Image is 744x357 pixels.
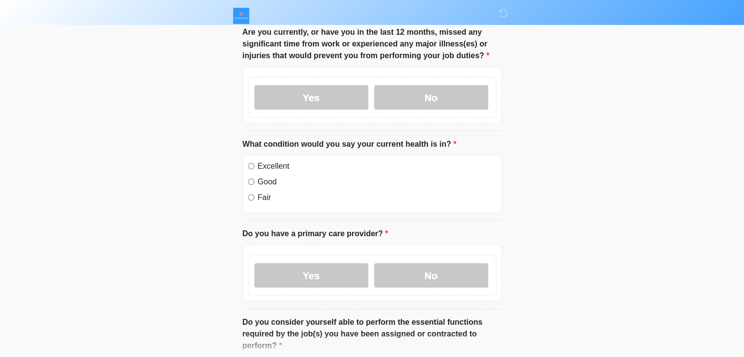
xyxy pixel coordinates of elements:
label: What condition would you say your current health is in? [243,138,456,150]
label: Do you consider yourself able to perform the essential functions required by the job(s) you have ... [243,316,502,352]
img: ESHYFT Logo [233,7,249,24]
label: Excellent [258,160,496,172]
label: No [374,263,488,288]
input: Excellent [248,163,254,169]
label: Fair [258,192,496,203]
input: Fair [248,194,254,201]
label: No [374,85,488,110]
label: Yes [254,85,368,110]
label: Are you currently, or have you in the last 12 months, missed any significant time from work or ex... [243,26,502,62]
label: Good [258,176,496,188]
input: Good [248,178,254,185]
label: Do you have a primary care provider? [243,228,388,240]
label: Yes [254,263,368,288]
